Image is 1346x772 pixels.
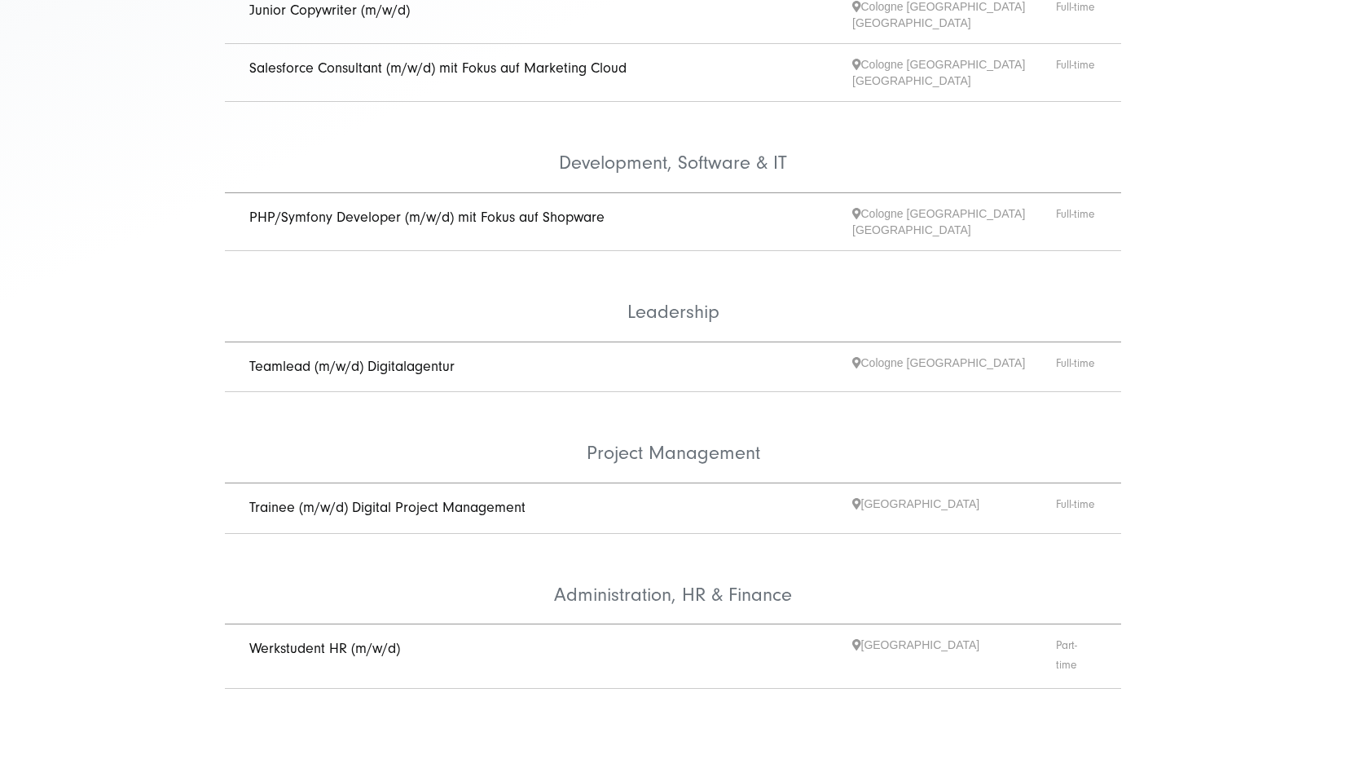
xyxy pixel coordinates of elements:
span: [GEOGRAPHIC_DATA] [852,637,1056,676]
li: Development, Software & IT [225,102,1121,193]
span: Part-time [1056,637,1097,676]
span: Full-time [1056,56,1097,89]
span: Full-time [1056,205,1097,238]
li: Leadership [225,251,1121,342]
a: Salesforce Consultant (m/w/d) mit Fokus auf Marketing Cloud [249,60,627,77]
span: Cologne [GEOGRAPHIC_DATA] [GEOGRAPHIC_DATA] [852,205,1056,238]
a: Werkstudent HR (m/w/d) [249,640,400,657]
span: Full-time [1056,355,1097,380]
a: Trainee (m/w/d) Digital Project Management [249,499,526,516]
li: Project Management [225,392,1121,483]
span: Full-time [1056,496,1097,521]
span: [GEOGRAPHIC_DATA] [852,496,1056,521]
li: Administration, HR & Finance [225,534,1121,625]
a: Junior Copywriter (m/w/d) [249,2,410,19]
span: Cologne [GEOGRAPHIC_DATA] [GEOGRAPHIC_DATA] [852,56,1056,89]
a: Teamlead (m/w/d) Digitalagentur [249,358,455,375]
a: PHP/Symfony Developer (m/w/d) mit Fokus auf Shopware [249,209,605,226]
span: Cologne [GEOGRAPHIC_DATA] [852,355,1056,380]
